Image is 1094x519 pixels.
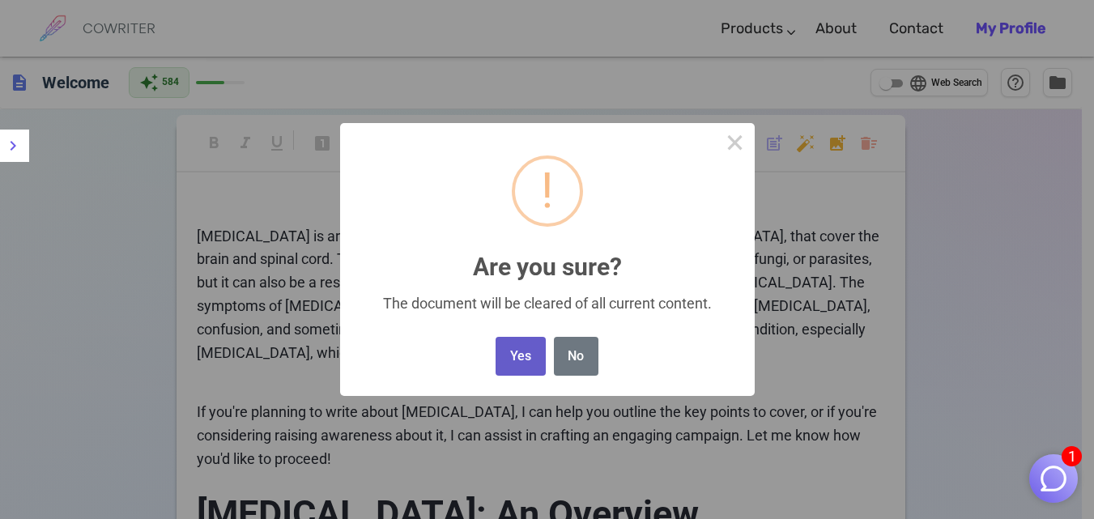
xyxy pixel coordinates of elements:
button: No [554,337,598,376]
img: Close chat [1038,463,1069,494]
h2: Are you sure? [340,234,755,280]
span: 1 [1062,446,1082,466]
button: Close this dialog [716,123,755,162]
div: ! [541,159,553,223]
button: Yes [496,337,545,376]
div: The document will be cleared of all current content. [363,295,730,312]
